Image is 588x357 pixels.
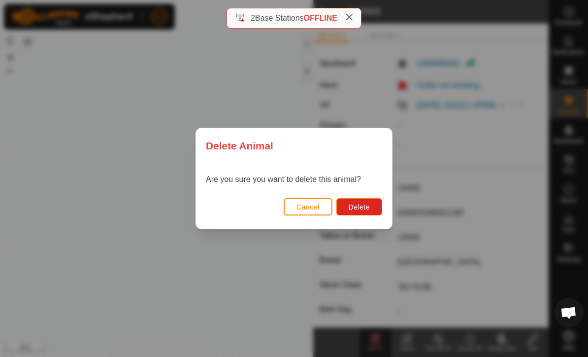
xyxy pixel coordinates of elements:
[304,14,337,22] span: OFFLINE
[251,14,255,22] span: 2
[206,175,361,183] span: Are you sure you want to delete this animal?
[554,298,584,327] div: Open chat
[255,14,304,22] span: Base Stations
[296,203,320,211] span: Cancel
[284,198,332,215] button: Cancel
[336,198,382,215] button: Delete
[349,203,370,211] span: Delete
[196,128,392,163] div: Delete Animal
